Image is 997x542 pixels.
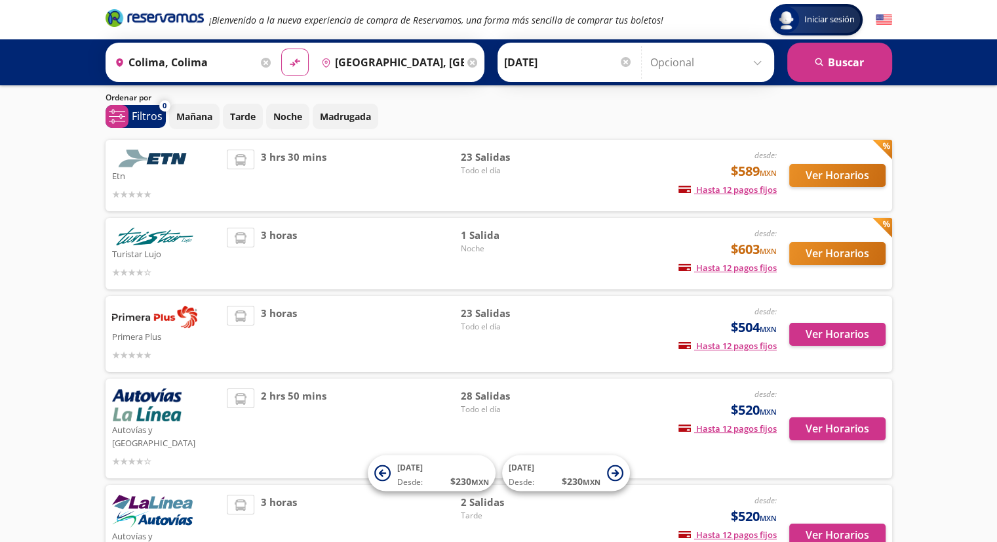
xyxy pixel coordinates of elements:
[731,507,777,526] span: $520
[461,165,553,177] span: Todo el día
[471,477,489,487] small: MXN
[502,455,630,491] button: [DATE]Desde:$230MXN
[789,323,886,346] button: Ver Horarios
[731,240,777,259] span: $603
[754,388,777,400] em: desde:
[754,306,777,317] em: desde:
[461,495,553,510] span: 2 Salidas
[760,513,777,523] small: MXN
[731,400,777,420] span: $520
[106,92,151,104] p: Ordenar por
[397,462,423,473] span: [DATE]
[650,46,768,79] input: Opcional
[209,14,663,26] em: ¡Bienvenido a la nueva experiencia de compra de Reservamos, una forma más sencilla de comprar tus...
[754,228,777,239] em: desde:
[678,340,777,352] span: Hasta 12 pagos fijos
[789,164,886,187] button: Ver Horarios
[112,306,197,328] img: Primera Plus
[169,104,220,129] button: Mañana
[112,167,221,183] p: Etn
[799,13,860,26] span: Iniciar sesión
[789,417,886,440] button: Ver Horarios
[176,110,212,123] p: Mañana
[678,423,777,434] span: Hasta 12 pagos fijos
[760,407,777,417] small: MXN
[461,228,553,243] span: 1 Salida
[876,12,892,28] button: English
[368,455,496,491] button: [DATE]Desde:$230MXN
[132,108,163,124] p: Filtros
[461,243,553,255] span: Noche
[313,104,378,129] button: Madrugada
[787,43,892,82] button: Buscar
[109,46,258,79] input: Buscar Origen
[504,46,633,79] input: Elegir Fecha
[112,328,221,344] p: Primera Plus
[316,46,464,79] input: Buscar Destino
[397,476,423,488] span: Desde:
[261,306,297,362] span: 3 horas
[261,388,326,469] span: 2 hrs 50 mins
[461,306,553,321] span: 23 Salidas
[112,495,193,528] img: Autovías y La Línea
[509,462,534,473] span: [DATE]
[106,8,204,31] a: Brand Logo
[461,388,553,404] span: 28 Salidas
[678,529,777,541] span: Hasta 12 pagos fijos
[754,495,777,506] em: desde:
[106,8,204,28] i: Brand Logo
[106,105,166,128] button: 0Filtros
[461,150,553,165] span: 23 Salidas
[583,477,600,487] small: MXN
[760,168,777,178] small: MXN
[731,161,777,181] span: $589
[678,262,777,274] span: Hasta 12 pagos fijos
[261,228,297,280] span: 3 horas
[789,242,886,265] button: Ver Horarios
[754,150,777,161] em: desde:
[461,321,553,333] span: Todo el día
[461,404,553,415] span: Todo el día
[112,228,197,245] img: Turistar Lujo
[678,184,777,196] span: Hasta 12 pagos fijos
[562,474,600,488] span: $ 230
[509,476,534,488] span: Desde:
[112,421,221,449] p: Autovías y [GEOGRAPHIC_DATA]
[261,150,326,201] span: 3 hrs 30 mins
[450,474,489,488] span: $ 230
[266,104,309,129] button: Noche
[320,110,371,123] p: Madrugada
[112,150,197,167] img: Etn
[230,110,256,123] p: Tarde
[163,100,166,112] span: 0
[112,388,182,421] img: Autovías y La Línea
[223,104,263,129] button: Tarde
[461,510,553,522] span: Tarde
[112,245,221,261] p: Turistar Lujo
[760,324,777,334] small: MXN
[760,246,777,256] small: MXN
[731,318,777,337] span: $504
[273,110,302,123] p: Noche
